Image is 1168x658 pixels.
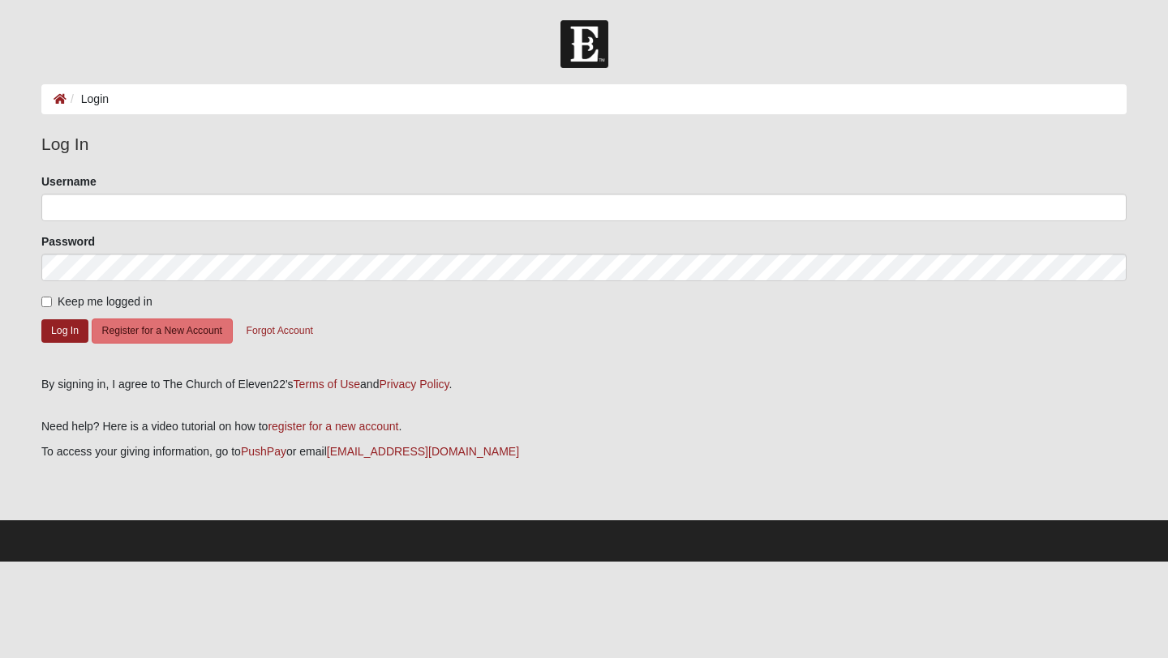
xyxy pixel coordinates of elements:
button: Log In [41,319,88,343]
li: Login [67,91,109,108]
label: Password [41,233,95,250]
input: Keep me logged in [41,297,52,307]
button: Register for a New Account [92,318,233,344]
div: By signing in, I agree to The Church of Eleven22's and . [41,376,1127,393]
p: To access your giving information, go to or email [41,443,1127,460]
a: [EMAIL_ADDRESS][DOMAIN_NAME] [327,445,519,458]
a: Privacy Policy [379,378,449,391]
img: Church of Eleven22 Logo [560,20,608,68]
a: Terms of Use [294,378,360,391]
legend: Log In [41,131,1127,157]
p: Need help? Here is a video tutorial on how to . [41,418,1127,435]
label: Username [41,173,97,190]
a: register for a new account [268,420,398,433]
a: PushPay [241,445,286,458]
button: Forgot Account [236,318,324,344]
span: Keep me logged in [58,295,152,308]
